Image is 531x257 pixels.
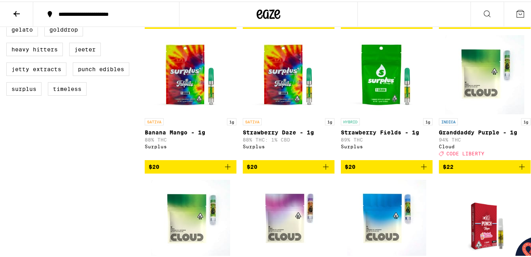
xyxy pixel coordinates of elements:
[247,162,257,168] span: $20
[345,162,355,168] span: $20
[325,117,334,124] p: 1g
[445,34,524,113] img: Cloud - Granddaddy Purple - 1g
[6,21,38,35] label: Gelato
[341,142,433,147] div: Surplus
[73,61,129,74] label: Punch Edibles
[347,34,426,113] img: Surplus - Strawberry Fields - 1g
[48,81,87,94] label: Timeless
[145,142,236,147] div: Surplus
[341,117,360,124] p: HYBRID
[145,159,236,172] button: Add to bag
[443,162,454,168] span: $22
[243,128,334,134] p: Strawberry Daze - 1g
[341,128,433,134] p: Strawberry Fields - 1g
[151,34,230,113] img: Surplus - Banana Mango - 1g
[243,34,334,159] a: Open page for Strawberry Daze - 1g from Surplus
[439,128,531,134] p: Granddaddy Purple - 1g
[243,159,334,172] button: Add to bag
[341,159,433,172] button: Add to bag
[439,136,531,141] p: 94% THC
[227,117,236,124] p: 1g
[145,34,236,159] a: Open page for Banana Mango - 1g from Surplus
[423,117,433,124] p: 1g
[439,159,531,172] button: Add to bag
[6,81,42,94] label: Surplus
[439,117,458,124] p: INDICA
[341,136,433,141] p: 89% THC
[5,6,57,12] span: Hi. Need any help?
[6,61,66,74] label: Jetty Extracts
[243,142,334,147] div: Surplus
[521,117,531,124] p: 1g
[69,41,101,55] label: Jeeter
[145,128,236,134] p: Banana Mango - 1g
[243,136,334,141] p: 88% THC: 1% CBD
[6,41,63,55] label: Heavy Hitters
[439,142,531,147] div: Cloud
[341,34,433,159] a: Open page for Strawberry Fields - 1g from Surplus
[249,34,328,113] img: Surplus - Strawberry Daze - 1g
[44,21,83,35] label: GoldDrop
[446,149,484,155] span: CODE LIBERTY
[145,117,164,124] p: SATIVA
[439,34,531,159] a: Open page for Granddaddy Purple - 1g from Cloud
[243,117,262,124] p: SATIVA
[145,136,236,141] p: 88% THC
[149,162,159,168] span: $20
